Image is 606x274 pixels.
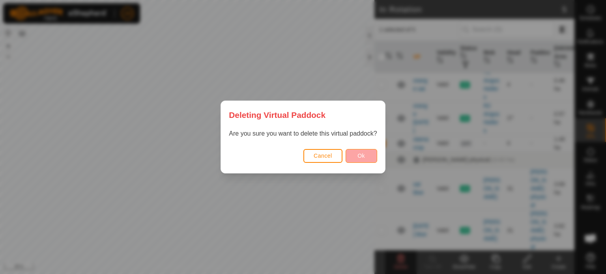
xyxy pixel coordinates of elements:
span: Cancel [314,153,332,159]
button: Ok [346,149,377,163]
p: Are you sure you want to delete this virtual paddock? [229,129,377,138]
button: Cancel [303,149,342,163]
span: Ok [357,153,365,159]
span: Deleting Virtual Paddock [229,109,325,121]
